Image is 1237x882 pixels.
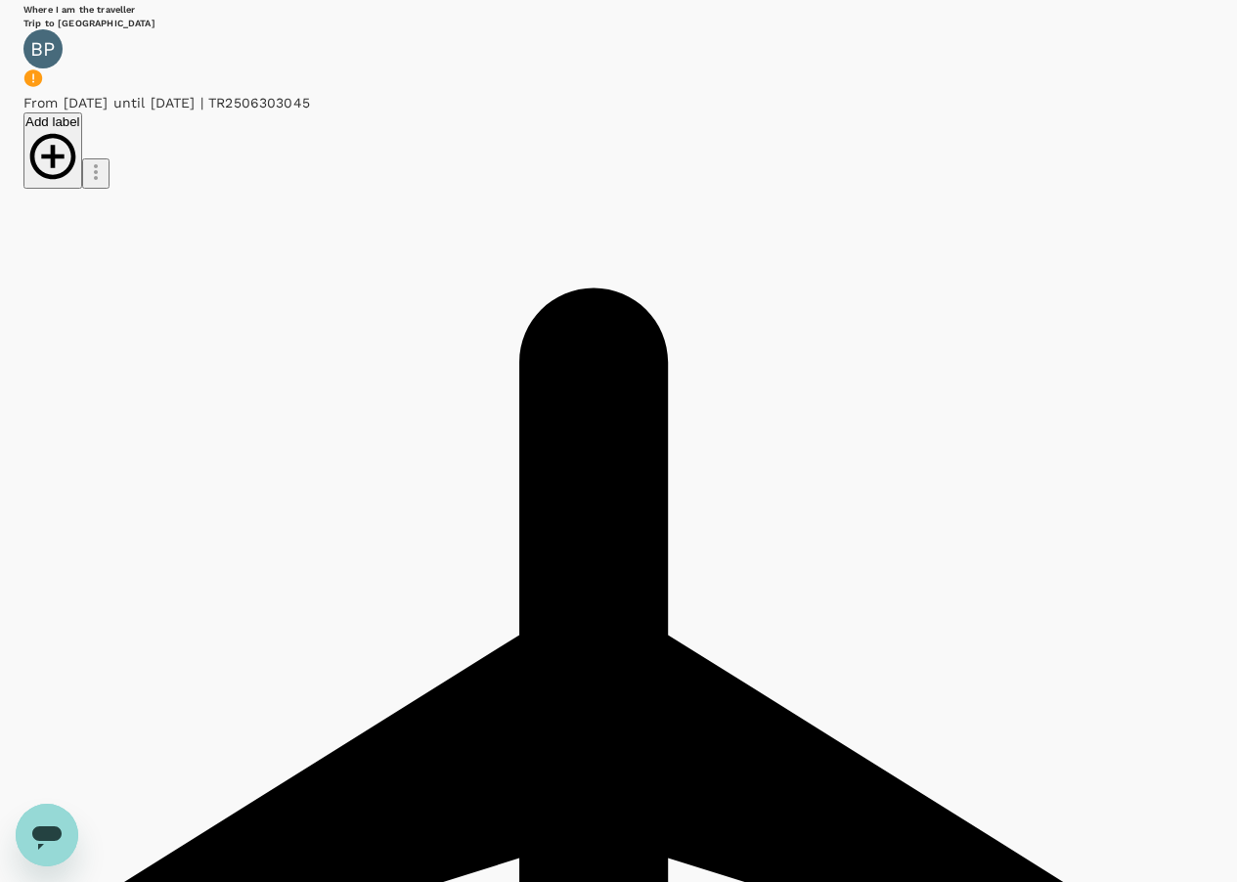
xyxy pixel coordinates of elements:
[23,17,1214,29] h6: Trip to [GEOGRAPHIC_DATA]
[23,112,82,189] button: Add label
[30,39,55,59] p: BP
[200,95,203,110] span: |
[23,3,1214,16] h6: Where I am the traveller
[16,804,78,866] iframe: Button to launch messaging window
[23,93,1214,112] p: From [DATE] until [DATE] TR2506303045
